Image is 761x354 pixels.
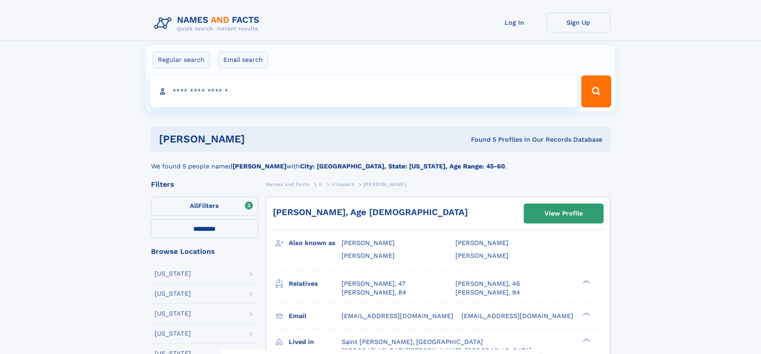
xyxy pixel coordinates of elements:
[266,179,310,189] a: Names and Facts
[150,75,578,107] input: search input
[273,207,468,217] a: [PERSON_NAME], Age [DEMOGRAPHIC_DATA]
[319,179,323,189] a: U
[483,13,546,32] a: Log In
[332,182,354,187] span: Urbasich
[581,311,590,316] div: ❯
[342,312,453,320] span: [EMAIL_ADDRESS][DOMAIN_NAME]
[342,279,405,288] a: [PERSON_NAME], 47
[151,181,258,188] div: Filters
[153,51,210,68] label: Regular search
[155,291,191,297] div: [US_STATE]
[190,202,198,210] span: All
[461,312,573,320] span: [EMAIL_ADDRESS][DOMAIN_NAME]
[581,279,590,284] div: ❯
[544,204,583,223] div: View Profile
[581,337,590,342] div: ❯
[289,277,342,291] h3: Relatives
[455,288,520,297] a: [PERSON_NAME], 94
[319,182,323,187] span: U
[358,135,602,144] div: Found 5 Profiles In Our Records Database
[342,239,395,247] span: [PERSON_NAME]
[455,279,520,288] a: [PERSON_NAME], 46
[342,288,406,297] a: [PERSON_NAME], 84
[546,13,610,32] a: Sign Up
[332,179,354,189] a: Urbasich
[151,13,266,34] img: Logo Names and Facts
[455,252,509,259] span: [PERSON_NAME]
[155,310,191,317] div: [US_STATE]
[342,252,395,259] span: [PERSON_NAME]
[289,309,342,323] h3: Email
[289,335,342,349] h3: Lived in
[232,162,286,170] b: [PERSON_NAME]
[151,152,610,171] div: We found 5 people named with .
[155,271,191,277] div: [US_STATE]
[218,51,268,68] label: Email search
[151,197,258,216] label: Filters
[455,239,509,247] span: [PERSON_NAME]
[364,182,406,187] span: [PERSON_NAME]
[581,75,611,107] button: Search Button
[155,330,191,337] div: [US_STATE]
[151,248,258,255] div: Browse Locations
[300,162,505,170] b: City: [GEOGRAPHIC_DATA], State: [US_STATE], Age Range: 45-60
[524,204,603,223] a: View Profile
[289,236,342,250] h3: Also known as
[159,134,358,144] h1: [PERSON_NAME]
[342,338,483,346] span: Saint [PERSON_NAME], [GEOGRAPHIC_DATA]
